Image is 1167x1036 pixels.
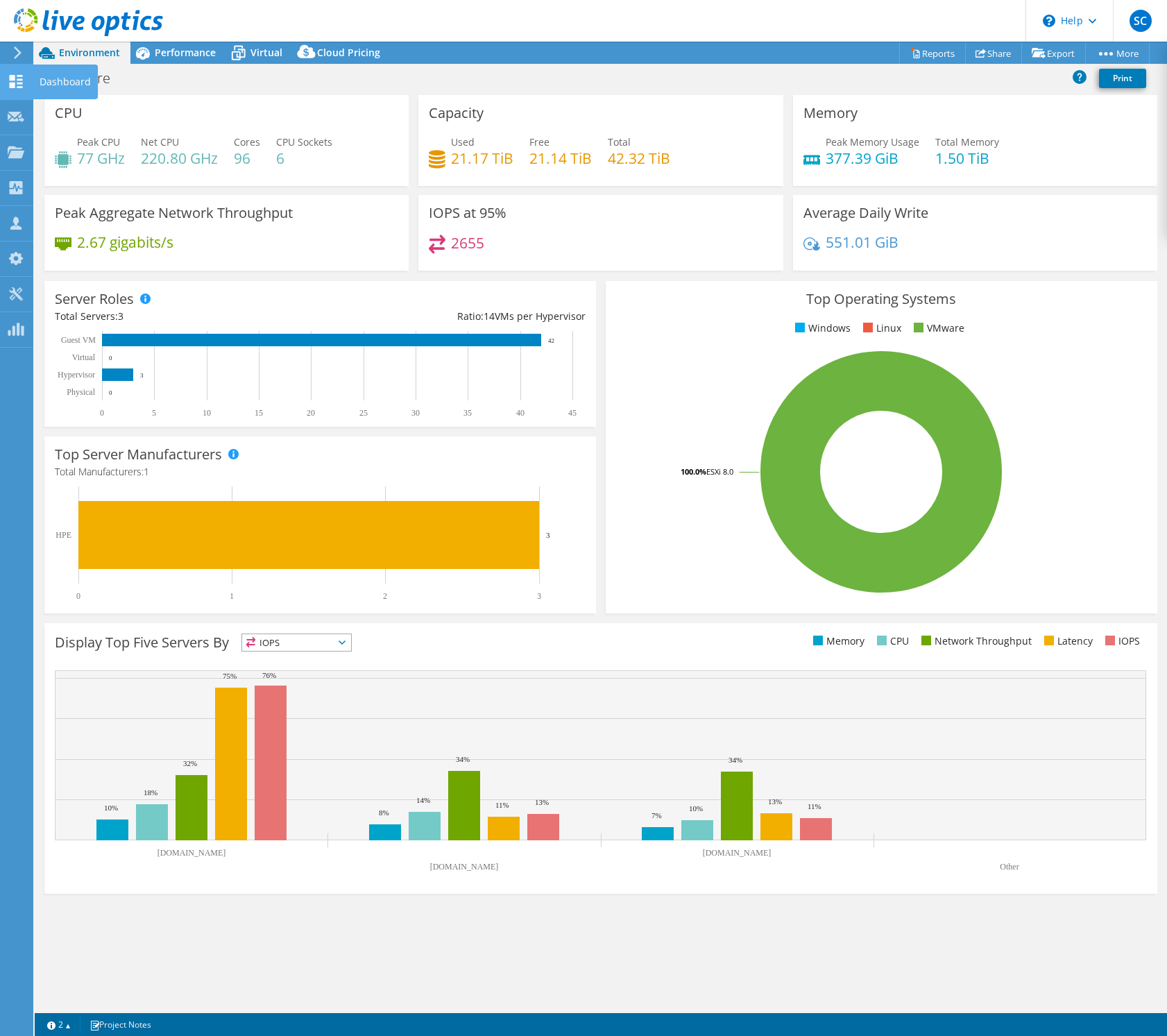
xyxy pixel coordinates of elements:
text: 3 [546,531,550,539]
h4: 21.17 TiB [451,151,513,166]
a: 2 [37,1016,80,1033]
span: Performance [155,46,216,59]
text: Virtual [72,353,96,362]
svg: \n [1043,15,1055,27]
text: 32% [183,759,197,767]
h4: 551.01 GiB [826,235,898,250]
text: 0 [109,389,112,396]
text: 11% [495,801,509,809]
a: Project Notes [80,1016,161,1033]
span: SC [1130,10,1152,32]
a: More [1085,42,1150,64]
text: 2 [383,591,387,601]
h4: 220.80 GHz [141,151,218,166]
span: 3 [118,309,123,323]
h4: 77 GHz [77,151,125,166]
text: 34% [729,756,742,764]
a: Reports [899,42,966,64]
text: 30 [411,408,420,418]
h4: 2.67 gigabits/s [77,235,173,250]
text: 20 [307,408,315,418]
text: 25 [359,408,368,418]
h3: IOPS at 95% [429,205,506,221]
text: 76% [262,671,276,679]
span: Total [608,135,631,148]
text: 1 [230,591,234,601]
li: Latency [1041,634,1093,649]
li: Linux [860,321,901,336]
h3: CPU [55,105,83,121]
span: Peak CPU [77,135,120,148]
h3: Top Operating Systems [616,291,1147,307]
text: 10% [104,804,118,812]
text: 8% [379,808,389,817]
span: 14 [484,309,495,323]
tspan: ESXi 8.0 [706,466,733,477]
div: Ratio: VMs per Hypervisor [320,309,585,324]
text: 45 [568,408,577,418]
li: VMware [910,321,964,336]
text: 10% [689,804,703,813]
text: 0 [76,591,80,601]
a: Print [1099,69,1146,88]
tspan: 100.0% [681,466,706,477]
h4: 1.50 TiB [935,151,999,166]
text: 15 [255,408,263,418]
text: Hypervisor [58,370,95,380]
h3: Average Daily Write [803,205,928,221]
a: Export [1021,42,1086,64]
text: 18% [144,788,157,797]
text: Guest VM [61,335,96,345]
text: 13% [535,798,549,806]
text: 75% [223,672,237,680]
span: Environment [59,46,120,59]
li: CPU [874,634,909,649]
text: 13% [768,797,782,806]
span: Peak Memory Usage [826,135,919,148]
text: 11% [808,802,821,810]
span: Free [529,135,550,148]
li: Memory [810,634,864,649]
text: 0 [109,355,112,362]
text: 34% [456,755,470,763]
a: Share [965,42,1022,64]
text: [DOMAIN_NAME] [157,848,226,858]
li: Windows [792,321,851,336]
div: Total Servers: [55,309,320,324]
text: 40 [516,408,525,418]
h4: 377.39 GiB [826,151,919,166]
text: 3 [537,591,541,601]
li: Network Throughput [918,634,1032,649]
text: 10 [203,408,211,418]
text: [DOMAIN_NAME] [430,862,499,872]
span: CPU Sockets [276,135,332,148]
h3: Top Server Manufacturers [55,447,222,462]
span: Total Memory [935,135,999,148]
li: IOPS [1102,634,1140,649]
div: Dashboard [33,65,98,99]
span: Cloud Pricing [317,46,380,59]
text: 7% [651,811,662,820]
h3: Peak Aggregate Network Throughput [55,205,293,221]
h4: 21.14 TiB [529,151,592,166]
text: 0 [100,408,104,418]
span: Cores [234,135,260,148]
text: 5 [152,408,156,418]
h4: 42.32 TiB [608,151,670,166]
h3: Memory [803,105,858,121]
h3: Capacity [429,105,484,121]
text: Physical [67,387,95,397]
text: 14% [416,796,430,804]
text: 35 [463,408,472,418]
span: Net CPU [141,135,179,148]
h3: Server Roles [55,291,134,307]
text: Other [1000,862,1019,872]
span: IOPS [242,634,351,651]
text: [DOMAIN_NAME] [703,848,772,858]
h4: 6 [276,151,332,166]
text: 42 [548,337,554,344]
text: 3 [140,372,144,379]
span: Virtual [250,46,282,59]
h4: 2655 [451,235,484,250]
span: 1 [144,465,149,478]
